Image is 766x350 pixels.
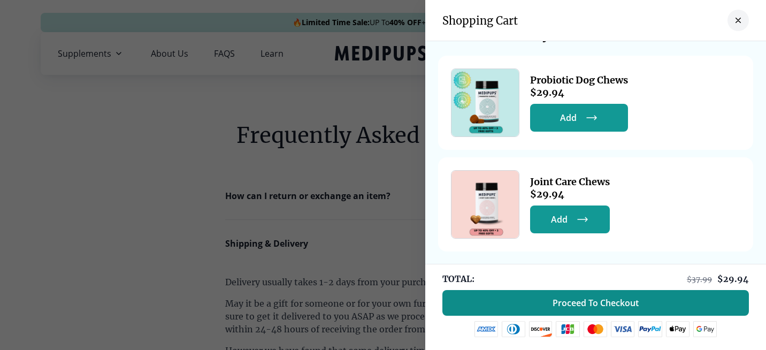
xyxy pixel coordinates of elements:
[693,321,717,337] img: google
[551,214,568,225] span: Add
[553,298,639,308] span: Proceed To Checkout
[530,188,610,200] span: $ 29.94
[530,176,610,188] span: Joint Care Chews
[451,69,519,136] img: Probiotic Dog Chews
[442,290,749,316] button: Proceed To Checkout
[584,321,607,337] img: mastercard
[530,206,610,233] button: Add
[451,170,519,239] a: Joint Care Chews
[530,104,628,132] button: Add
[451,171,519,238] img: Joint Care Chews
[717,273,749,284] span: $ 29.94
[442,273,474,285] span: TOTAL:
[530,86,628,98] span: $ 29.94
[451,69,519,137] a: Probiotic Dog Chews
[529,321,553,337] img: discover
[530,176,610,200] a: Joint Care Chews$29.94
[502,321,525,337] img: diners-club
[727,10,749,31] button: close-cart
[560,112,577,123] span: Add
[530,74,628,98] a: Probiotic Dog Chews$29.94
[530,74,628,86] span: Probiotic Dog Chews
[666,321,690,337] img: apple
[611,321,634,337] img: visa
[556,321,580,337] img: jcb
[687,275,712,284] span: $ 37.99
[442,14,518,27] h3: Shopping Cart
[474,321,498,337] img: amex
[638,321,662,337] img: paypal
